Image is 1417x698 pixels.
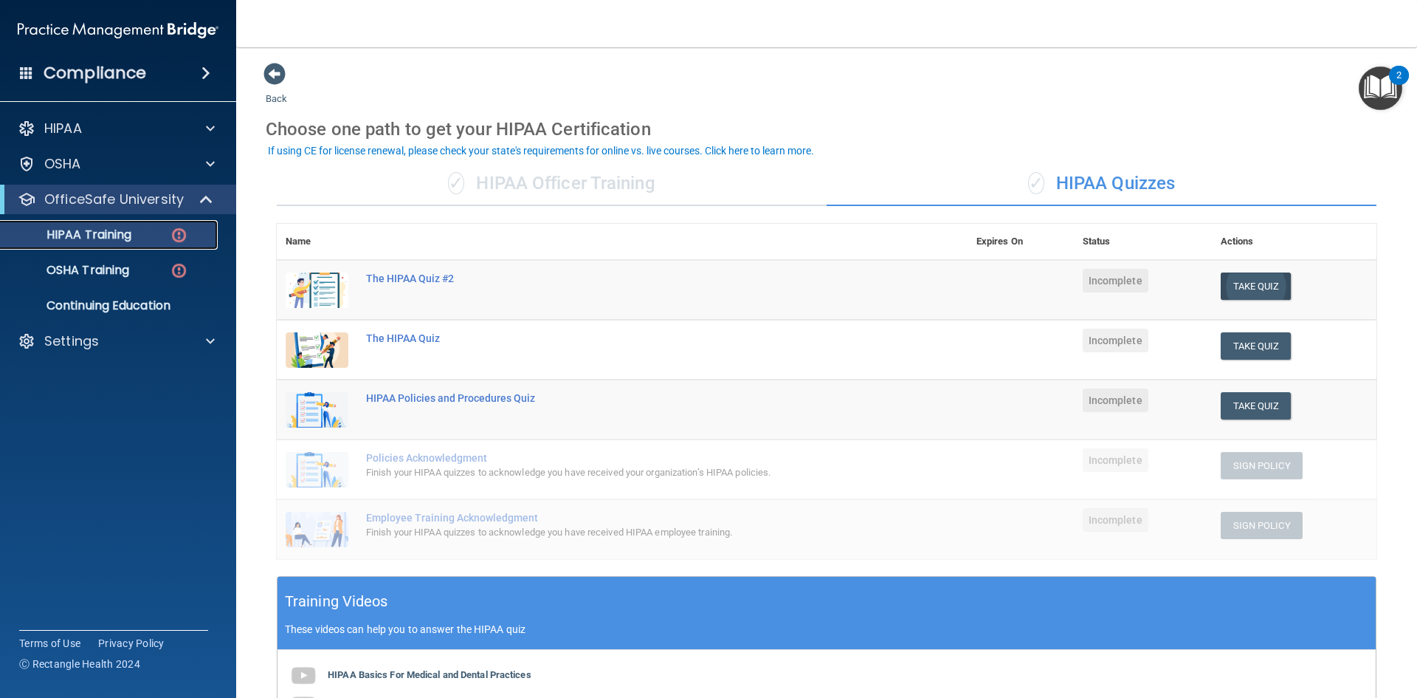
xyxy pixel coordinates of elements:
[19,657,140,671] span: Ⓒ Rectangle Health 2024
[10,227,131,242] p: HIPAA Training
[1221,332,1292,360] button: Take Quiz
[277,162,827,206] div: HIPAA Officer Training
[1083,269,1148,292] span: Incomplete
[44,332,99,350] p: Settings
[1074,224,1212,260] th: Status
[285,623,1368,635] p: These videos can help you to answer the HIPAA quiz
[1221,392,1292,420] button: Take Quiz
[44,63,146,83] h4: Compliance
[366,524,894,541] div: Finish your HIPAA quizzes to acknowledge you have received HIPAA employee training.
[18,155,215,173] a: OSHA
[1083,508,1148,532] span: Incomplete
[968,224,1074,260] th: Expires On
[328,669,531,680] b: HIPAA Basics For Medical and Dental Practices
[1359,66,1402,110] button: Open Resource Center, 2 new notifications
[10,263,129,278] p: OSHA Training
[827,162,1376,206] div: HIPAA Quizzes
[18,16,218,45] img: PMB logo
[1083,448,1148,472] span: Incomplete
[18,332,215,350] a: Settings
[366,512,894,524] div: Employee Training Acknowledgment
[366,273,894,284] div: The HIPAA Quiz #2
[266,143,816,158] button: If using CE for license renewal, please check your state's requirements for online vs. live cours...
[366,452,894,464] div: Policies Acknowledgment
[98,636,165,651] a: Privacy Policy
[1221,273,1292,300] button: Take Quiz
[10,298,211,313] p: Continuing Education
[170,226,188,244] img: danger-circle.6113f641.png
[19,636,80,651] a: Terms of Use
[1083,329,1148,352] span: Incomplete
[366,332,894,344] div: The HIPAA Quiz
[266,75,287,104] a: Back
[268,146,814,156] div: If using CE for license renewal, please check your state's requirements for online vs. live cours...
[277,224,357,260] th: Name
[1083,389,1148,412] span: Incomplete
[170,261,188,280] img: danger-circle.6113f641.png
[18,191,214,208] a: OfficeSafe University
[44,191,184,208] p: OfficeSafe University
[1212,224,1376,260] th: Actions
[44,120,82,137] p: HIPAA
[1028,172,1044,194] span: ✓
[366,464,894,482] div: Finish your HIPAA quizzes to acknowledge you have received your organization’s HIPAA policies.
[448,172,464,194] span: ✓
[266,108,1387,151] div: Choose one path to get your HIPAA Certification
[366,392,894,404] div: HIPAA Policies and Procedures Quiz
[1221,512,1303,539] button: Sign Policy
[1396,75,1402,95] div: 2
[285,589,388,615] h5: Training Videos
[18,120,215,137] a: HIPAA
[289,661,318,691] img: gray_youtube_icon.38fcd6cc.png
[1221,452,1303,479] button: Sign Policy
[44,155,81,173] p: OSHA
